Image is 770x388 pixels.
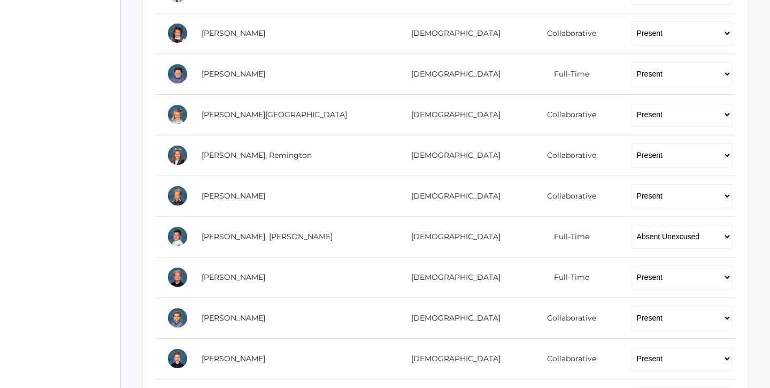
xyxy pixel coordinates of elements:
[514,54,621,94] td: Full-Time
[167,104,188,125] div: Shiloh Laubacher
[167,226,188,247] div: Cooper Reyes
[389,338,514,379] td: [DEMOGRAPHIC_DATA]
[514,298,621,338] td: Collaborative
[514,176,621,216] td: Collaborative
[389,176,514,216] td: [DEMOGRAPHIC_DATA]
[514,135,621,176] td: Collaborative
[202,354,265,363] a: [PERSON_NAME]
[514,257,621,298] td: Full-Time
[167,63,188,85] div: Gunnar Kohr
[389,257,514,298] td: [DEMOGRAPHIC_DATA]
[389,216,514,257] td: [DEMOGRAPHIC_DATA]
[167,22,188,44] div: Hazel Doss
[389,298,514,338] td: [DEMOGRAPHIC_DATA]
[202,110,347,119] a: [PERSON_NAME][GEOGRAPHIC_DATA]
[167,267,188,288] div: Brooks Roberts
[167,307,188,329] div: Noah Smith
[389,135,514,176] td: [DEMOGRAPHIC_DATA]
[167,185,188,207] div: Emery Pedrick
[202,28,265,38] a: [PERSON_NAME]
[202,69,265,79] a: [PERSON_NAME]
[202,191,265,201] a: [PERSON_NAME]
[202,232,333,241] a: [PERSON_NAME], [PERSON_NAME]
[389,13,514,54] td: [DEMOGRAPHIC_DATA]
[167,348,188,369] div: Theodore Smith
[514,216,621,257] td: Full-Time
[514,94,621,135] td: Collaborative
[389,54,514,94] td: [DEMOGRAPHIC_DATA]
[202,150,312,160] a: [PERSON_NAME], Remington
[514,338,621,379] td: Collaborative
[202,313,265,323] a: [PERSON_NAME]
[202,272,265,282] a: [PERSON_NAME]
[167,144,188,166] div: Remington Mastro
[389,94,514,135] td: [DEMOGRAPHIC_DATA]
[514,13,621,54] td: Collaborative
